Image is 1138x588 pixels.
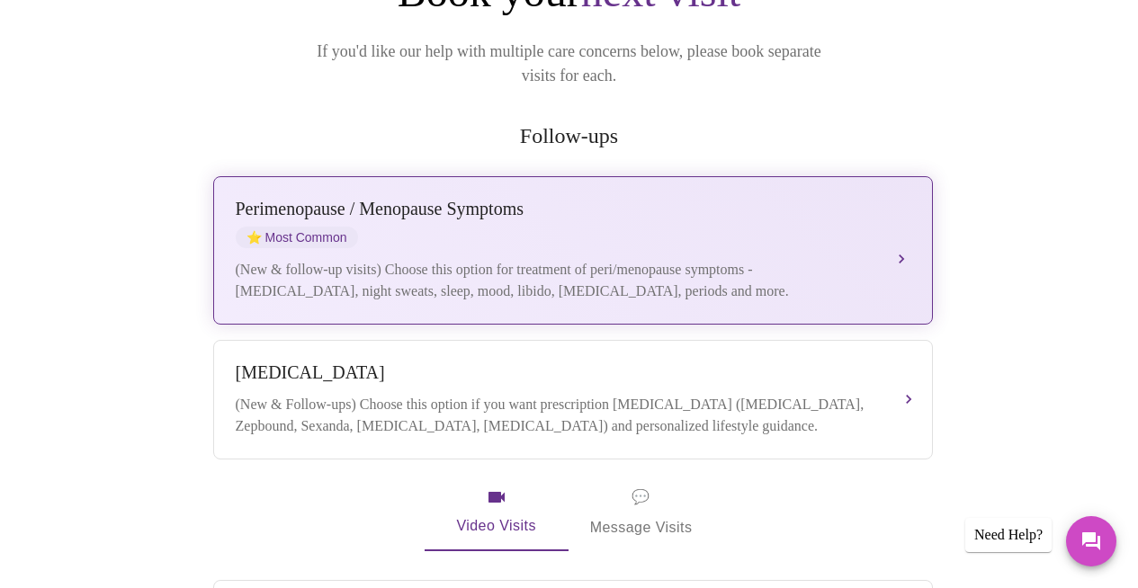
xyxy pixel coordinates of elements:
[236,394,874,437] div: (New & Follow-ups) Choose this option if you want prescription [MEDICAL_DATA] ([MEDICAL_DATA], Ze...
[210,124,929,148] h2: Follow-ups
[236,227,358,248] span: Most Common
[446,486,547,539] span: Video Visits
[632,485,650,510] span: message
[213,176,933,325] button: Perimenopause / Menopause SymptomsstarMost Common(New & follow-up visits) Choose this option for ...
[292,40,847,88] p: If you'd like our help with multiple care concerns below, please book separate visits for each.
[236,362,874,383] div: [MEDICAL_DATA]
[590,485,693,540] span: Message Visits
[1066,516,1116,566] button: Messages
[236,259,874,302] div: (New & follow-up visits) Choose this option for treatment of peri/menopause symptoms - [MEDICAL_D...
[246,230,262,245] span: star
[965,518,1052,552] div: Need Help?
[213,340,933,459] button: [MEDICAL_DATA](New & Follow-ups) Choose this option if you want prescription [MEDICAL_DATA] ([MED...
[236,199,874,219] div: Perimenopause / Menopause Symptoms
